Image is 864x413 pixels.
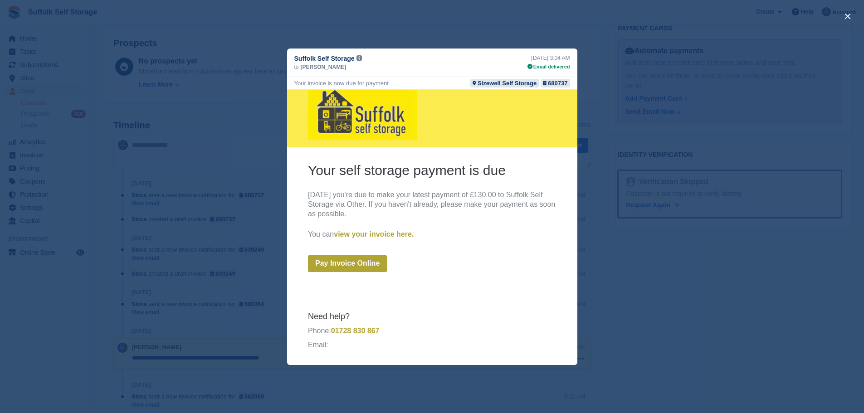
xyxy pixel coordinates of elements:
span: [PERSON_NAME] [301,63,347,71]
img: icon-info-grey-7440780725fd019a000dd9b08b2336e03edf1995a4989e88bcd33f0948082b44.svg [356,55,362,61]
span: to [294,63,299,71]
a: 01728 830 867 [44,237,93,245]
p: You can [21,140,269,150]
a: 680737 [541,79,570,87]
a: view your invoice here. [47,141,127,148]
span: Suffolk Self Storage [294,54,355,63]
span: [DATE] you're due to make your latest payment of £130.00 to Suffolk Self Storage via Other. If yo... [21,101,268,128]
div: 680737 [548,79,567,87]
button: close [840,9,855,24]
div: Email delivered [527,63,570,71]
p: Email: [21,251,269,260]
a: Sizewell Self Storage [470,79,539,87]
div: [DATE] 3:04 AM [527,54,570,62]
div: Sizewell Self Storage [478,79,537,87]
div: Your invoice is now due for payment [294,79,389,87]
a: Pay Invoice Online [21,165,100,182]
h2: Your self storage payment is due [21,72,269,89]
h6: Need help? [21,222,269,232]
p: Phone: [21,237,269,246]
